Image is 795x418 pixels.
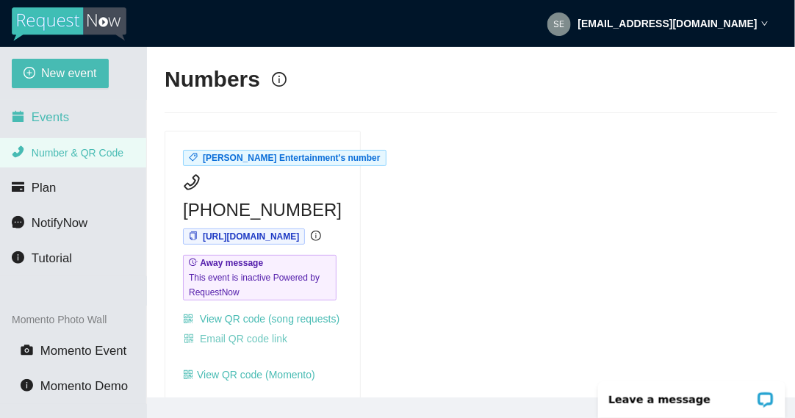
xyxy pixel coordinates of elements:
span: Momento Demo [40,379,128,393]
span: qrcode [183,314,193,324]
img: RequestNow [12,7,126,41]
span: info-circle [12,251,24,264]
span: copy [189,231,198,240]
span: Tutorial [32,251,72,265]
span: info-circle [272,72,287,87]
iframe: LiveChat chat widget [589,372,795,418]
span: camera [21,344,33,356]
span: NotifyNow [32,216,87,230]
span: phone [12,145,24,158]
img: 2aa5e1aa40f62cc2b35335596d90fd03 [547,12,571,36]
span: info-circle [21,379,33,392]
span: info-circle [311,231,321,241]
span: field-time [189,258,198,267]
button: plus-circleNew event [12,59,109,88]
strong: [EMAIL_ADDRESS][DOMAIN_NAME] [578,18,758,29]
span: [URL][DOMAIN_NAME] [203,231,299,242]
span: down [761,20,769,27]
a: qrcode View QR code (song requests) [183,313,339,325]
span: New event [41,64,97,82]
h2: Numbers [165,65,260,95]
button: qrcodeEmail QR code link [183,327,288,350]
span: qrcode [183,370,193,380]
span: Events [32,110,69,124]
span: plus-circle [24,67,35,81]
span: Plan [32,181,57,195]
span: message [12,216,24,228]
a: qrcodeView QR code (Momento) [183,369,315,381]
span: [PERSON_NAME] Entertainment's number [203,153,381,163]
span: tag [189,153,198,162]
span: [PHONE_NUMBER] [183,196,342,224]
span: Momento Event [40,344,127,358]
span: This event is inactive Powered by RequestNow [189,270,331,300]
span: qrcode [184,334,194,345]
b: Away message [200,258,263,268]
span: Email QR code link [200,331,287,347]
span: calendar [12,110,24,123]
span: Number & QR Code [32,147,123,159]
span: phone [183,173,201,191]
span: credit-card [12,181,24,193]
